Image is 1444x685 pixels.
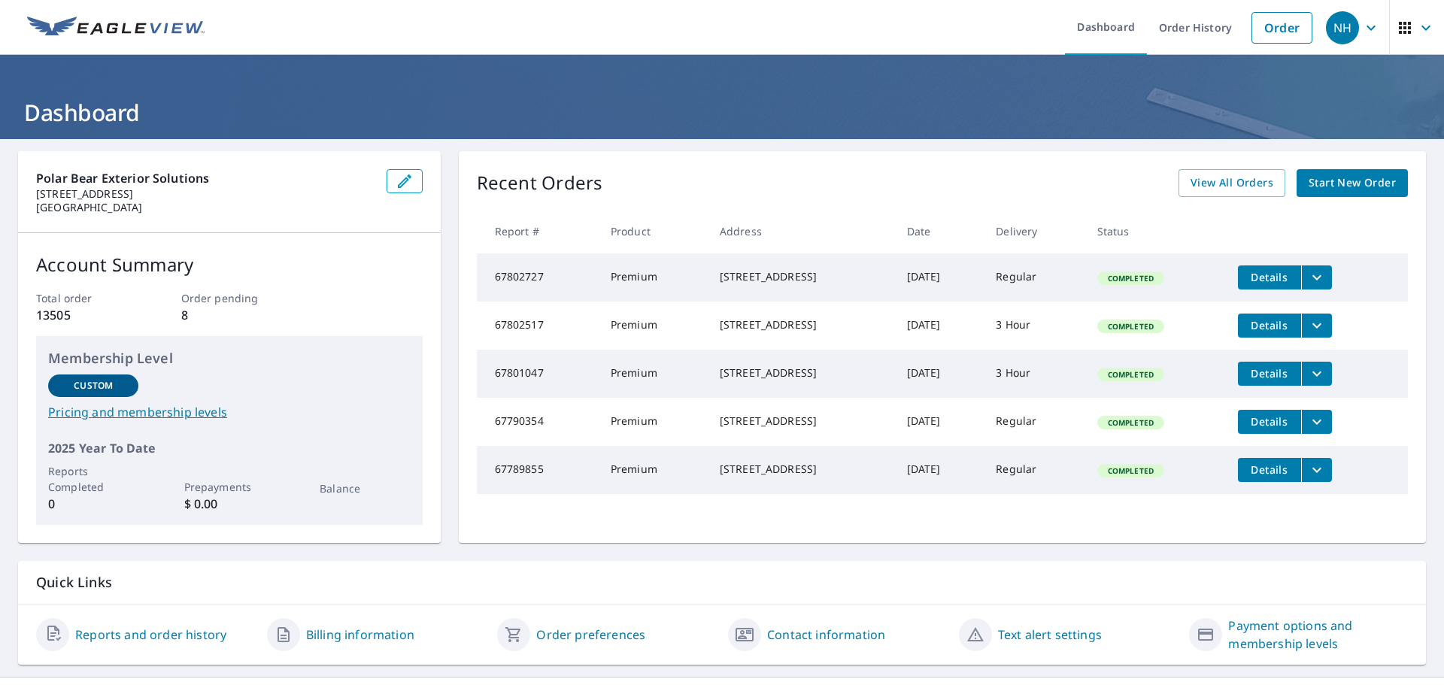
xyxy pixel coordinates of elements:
[720,365,883,380] div: [STREET_ADDRESS]
[1099,465,1163,476] span: Completed
[27,17,205,39] img: EV Logo
[181,306,278,324] p: 8
[1301,410,1332,434] button: filesDropdownBtn-67790354
[48,463,138,495] p: Reports Completed
[477,302,599,350] td: 67802517
[48,403,411,421] a: Pricing and membership levels
[74,379,113,393] p: Custom
[599,302,708,350] td: Premium
[1238,314,1301,338] button: detailsBtn-67802517
[895,446,984,494] td: [DATE]
[320,480,410,496] p: Balance
[984,398,1085,446] td: Regular
[1247,462,1292,477] span: Details
[48,348,411,368] p: Membership Level
[599,253,708,302] td: Premium
[1301,314,1332,338] button: filesDropdownBtn-67802517
[1228,617,1408,653] a: Payment options and membership levels
[1238,362,1301,386] button: detailsBtn-67801047
[477,209,599,253] th: Report #
[1099,369,1163,380] span: Completed
[36,251,423,278] p: Account Summary
[895,302,984,350] td: [DATE]
[984,209,1085,253] th: Delivery
[1309,174,1396,192] span: Start New Order
[1301,265,1332,289] button: filesDropdownBtn-67802727
[895,398,984,446] td: [DATE]
[536,626,645,644] a: Order preferences
[48,495,138,513] p: 0
[36,573,1408,592] p: Quick Links
[984,253,1085,302] td: Regular
[1247,318,1292,332] span: Details
[48,439,411,457] p: 2025 Year To Date
[1301,362,1332,386] button: filesDropdownBtn-67801047
[599,350,708,398] td: Premium
[1301,458,1332,482] button: filesDropdownBtn-67789855
[720,317,883,332] div: [STREET_ADDRESS]
[1085,209,1226,253] th: Status
[1238,410,1301,434] button: detailsBtn-67790354
[708,209,895,253] th: Address
[36,169,375,187] p: Polar Bear Exterior Solutions
[984,302,1085,350] td: 3 Hour
[895,253,984,302] td: [DATE]
[1251,12,1312,44] a: Order
[599,209,708,253] th: Product
[36,187,375,201] p: [STREET_ADDRESS]
[1099,321,1163,332] span: Completed
[36,201,375,214] p: [GEOGRAPHIC_DATA]
[984,446,1085,494] td: Regular
[477,350,599,398] td: 67801047
[1238,458,1301,482] button: detailsBtn-67789855
[477,398,599,446] td: 67790354
[1247,366,1292,380] span: Details
[1179,169,1285,197] a: View All Orders
[1191,174,1273,192] span: View All Orders
[720,414,883,429] div: [STREET_ADDRESS]
[984,350,1085,398] td: 3 Hour
[998,626,1102,644] a: Text alert settings
[477,169,603,197] p: Recent Orders
[1247,270,1292,284] span: Details
[767,626,885,644] a: Contact information
[36,290,132,306] p: Total order
[306,626,414,644] a: Billing information
[599,398,708,446] td: Premium
[477,253,599,302] td: 67802727
[1297,169,1408,197] a: Start New Order
[720,462,883,477] div: [STREET_ADDRESS]
[895,209,984,253] th: Date
[599,446,708,494] td: Premium
[1238,265,1301,289] button: detailsBtn-67802727
[1326,11,1359,44] div: NH
[36,306,132,324] p: 13505
[184,495,275,513] p: $ 0.00
[184,479,275,495] p: Prepayments
[477,446,599,494] td: 67789855
[75,626,226,644] a: Reports and order history
[1247,414,1292,429] span: Details
[1099,417,1163,428] span: Completed
[895,350,984,398] td: [DATE]
[720,269,883,284] div: [STREET_ADDRESS]
[181,290,278,306] p: Order pending
[18,97,1426,128] h1: Dashboard
[1099,273,1163,283] span: Completed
